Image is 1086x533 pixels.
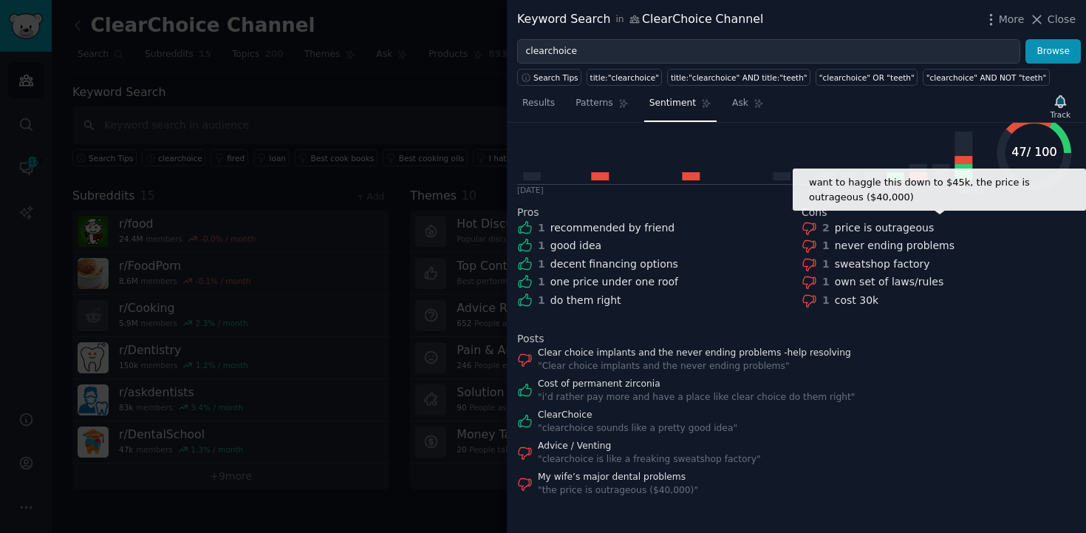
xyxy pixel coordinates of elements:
a: Clear choice implants and the never ending problems -help resolving [538,347,851,360]
div: Track [1051,109,1070,120]
input: Try a keyword related to your business [517,39,1020,64]
div: " clearchoice sounds like a pretty good idea " [538,422,737,435]
a: title:"clearchoice" [587,69,662,86]
div: title:"clearchoice" [590,72,659,83]
a: Cost of permanent zirconia [538,378,855,391]
a: "clearchoice" AND NOT "teeth" [923,69,1049,86]
div: 1 [538,220,545,236]
div: recommended by friend [550,220,675,236]
div: "clearchoice" AND NOT "teeth" [926,72,1046,83]
a: Ask [727,92,769,122]
a: Advice / Venting [538,440,761,453]
div: decent financing options [550,257,678,272]
div: one price under one roof [550,274,678,290]
div: " the price is outrageous ($40,000) " [538,484,698,498]
div: Keyword Search ClearChoice Channel [517,10,763,29]
div: [DATE] [517,185,544,195]
button: More [983,12,1025,27]
a: title:"clearchoice" AND title:"teeth" [667,69,810,86]
div: price is outrageous [835,220,934,236]
span: Ask [732,97,748,110]
button: Search Tips [517,69,581,86]
span: Patterns [576,97,612,110]
a: ClearChoice [538,409,737,422]
button: Track [1045,91,1076,122]
div: 2 [822,220,830,236]
span: in [615,13,624,27]
div: 1 [822,257,830,272]
div: 1 [538,274,545,290]
div: cost 30k [835,293,878,308]
button: Browse [1025,39,1081,64]
div: sweatshop factory [835,257,930,272]
div: 1 [538,257,545,272]
span: Search Tips [533,72,578,83]
span: Pros [517,205,539,220]
a: Results [517,92,560,122]
div: 1 [822,274,830,290]
span: Cons [802,205,827,220]
div: " Clear choice implants and the never ending problems " [538,360,851,373]
span: Posts [517,331,544,347]
div: 1 [822,238,830,254]
div: 1 [538,293,545,308]
div: 1 [822,293,830,308]
div: " i’d rather pay more and have a place like clear choice do them right " [538,391,855,404]
span: Sentiment [649,97,696,110]
text: 47 / 100 [1011,145,1056,159]
a: Sentiment [644,92,717,122]
button: Close [1029,12,1076,27]
a: Patterns [570,92,633,122]
a: "clearchoice" OR "teeth" [816,69,918,86]
div: " clearchoice is like a freaking sweatshop factory " [538,453,761,466]
span: More [999,12,1025,27]
span: Results [522,97,555,110]
div: do them right [550,293,621,308]
div: 1 [538,238,545,254]
div: "clearchoice" OR "teeth" [819,72,915,83]
div: own set of laws/rules [835,274,944,290]
div: never ending problems [835,238,954,254]
div: good idea [550,238,601,254]
span: Close [1048,12,1076,27]
a: My wife’s major dental problems [538,471,698,484]
div: [DATE] [956,185,983,195]
div: title:"clearchoice" AND title:"teeth" [671,72,807,83]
